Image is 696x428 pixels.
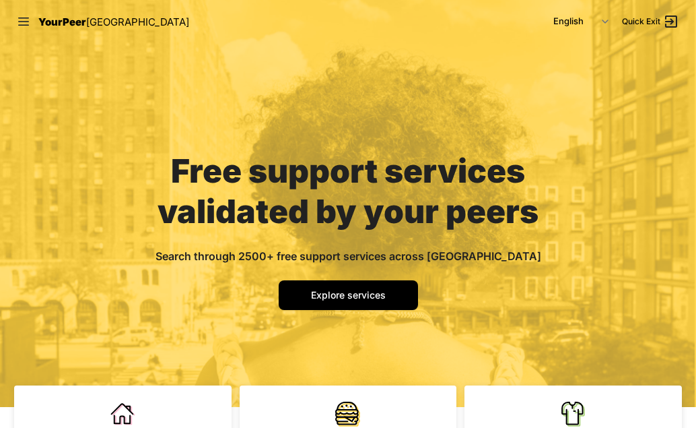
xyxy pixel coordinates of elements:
span: Quick Exit [622,16,660,27]
a: Explore services [279,280,418,310]
span: Search through 2500+ free support services across [GEOGRAPHIC_DATA] [155,249,541,263]
span: Free support services validated by your peers [158,151,538,231]
span: Explore services [311,289,386,301]
a: Quick Exit [622,13,679,30]
a: YourPeer[GEOGRAPHIC_DATA] [38,13,189,30]
span: [GEOGRAPHIC_DATA] [86,16,189,28]
span: YourPeer [38,16,86,28]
